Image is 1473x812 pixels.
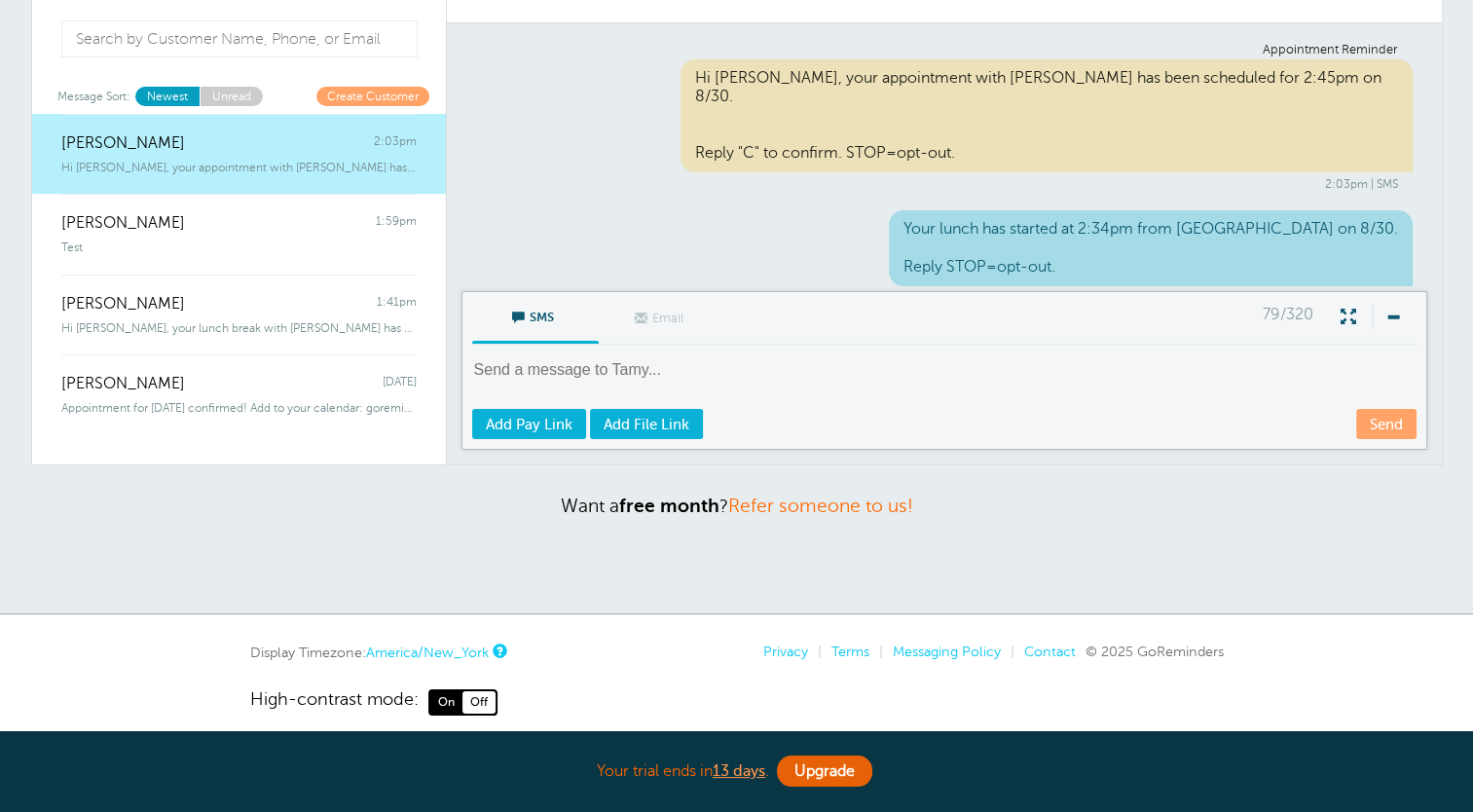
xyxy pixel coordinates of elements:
a: Send [1356,409,1417,439]
input: Search by Customer Name, Phone, or Email [61,20,419,57]
a: Unread [200,87,263,105]
span: [PERSON_NAME] [61,375,185,393]
span: Add Pay Link [486,417,572,432]
a: Messaging Policy [893,644,1001,659]
span: 79/320 [1263,306,1313,324]
div: Hi [PERSON_NAME], your appointment with [PERSON_NAME] has been scheduled for 2:45pm on 8/30. Repl... [681,59,1413,172]
span: Hi [PERSON_NAME], your appointment with [PERSON_NAME] has been scheduled for 2:45pm on [61,161,417,174]
div: Display Timezone: [250,644,504,661]
span: Off [462,691,496,713]
a: [PERSON_NAME] 1:41pm Hi [PERSON_NAME], your lunch break with [PERSON_NAME] has ended at 1:40pm on... [32,275,446,355]
span: High-contrast mode: [250,689,419,715]
li: | [808,644,822,660]
span: Hi [PERSON_NAME], your lunch break with [PERSON_NAME] has ended at 1:40pm on 8/29. P [61,321,417,335]
li: | [1001,644,1014,660]
span: [PERSON_NAME] [61,295,185,314]
a: Contact [1024,644,1076,659]
div: 2:03pm | SMS [491,177,1398,191]
li: | [869,644,883,660]
div: Appointment Reminder [491,43,1398,57]
a: Newest [135,87,200,105]
span: Test [61,240,83,254]
a: Privacy [763,644,808,659]
a: [PERSON_NAME] [DATE] Appointment for [DATE] confirmed! Add to your calendar: goremind [32,354,446,435]
span: 2:03pm [374,134,417,153]
a: 13 days [713,762,765,780]
div: Your trial ends in . [250,751,1224,793]
a: [PERSON_NAME] 1:59pm Test [32,194,446,275]
a: Add File Link [590,409,703,439]
strong: free month [619,496,719,516]
span: Email [613,293,711,340]
div: Your lunch has started at 2:34pm from [GEOGRAPHIC_DATA] on 8/30. Reply STOP=opt-out. [889,210,1413,286]
span: Appointment for [DATE] confirmed! Add to your calendar: goremind [61,401,417,415]
span: Message Sort: [57,87,130,105]
span: Add File Link [604,417,689,432]
span: © 2025 GoReminders [1086,644,1224,659]
span: SMS [487,292,584,339]
p: Want a ? [31,495,1443,517]
a: Terms [831,644,869,659]
span: [PERSON_NAME] [61,134,185,153]
span: 1:59pm [376,214,417,233]
a: [PERSON_NAME] 2:03pm Hi [PERSON_NAME], your appointment with [PERSON_NAME] has been scheduled for... [32,114,446,195]
span: On [430,691,462,713]
a: High-contrast mode: On Off [250,689,1224,715]
span: 1:41pm [377,295,417,314]
a: Refer someone to us! [728,496,913,516]
span: [PERSON_NAME] [61,214,185,233]
a: Add Pay Link [472,409,586,439]
a: This is the timezone being used to display dates and times to you on this device. Click the timez... [493,645,504,657]
span: [DATE] [383,375,417,393]
a: Upgrade [777,756,872,787]
a: Create Customer [316,87,429,105]
a: America/New_York [366,645,489,660]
